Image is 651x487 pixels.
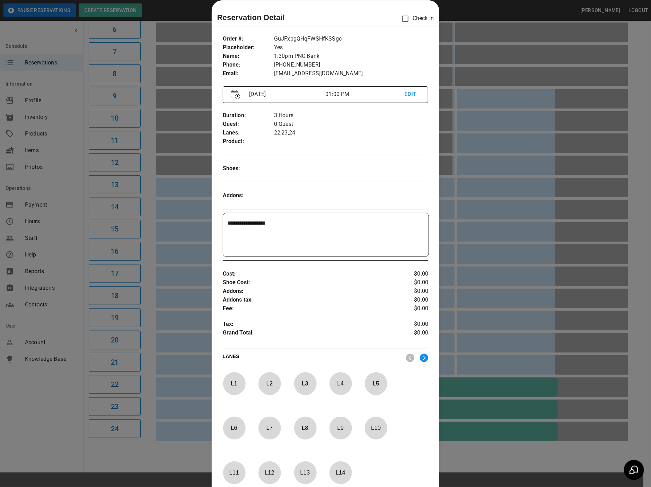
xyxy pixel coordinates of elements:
p: Product : [223,137,274,146]
p: Shoe Cost : [223,278,394,287]
p: Check In [398,11,434,26]
p: Yes [274,43,428,52]
p: L 9 [329,420,352,436]
p: Guest : [223,120,274,129]
p: Shoes : [223,164,274,173]
p: $0.00 [394,270,428,278]
p: L 13 [294,464,317,481]
p: $0.00 [394,287,428,296]
p: L 12 [258,464,281,481]
p: $0.00 [394,304,428,313]
p: Placeholder : [223,43,274,52]
p: Order # : [223,35,274,43]
img: Vector [231,90,240,99]
p: L 11 [223,464,246,481]
p: $0.00 [394,296,428,304]
p: $0.00 [394,329,428,339]
p: L 7 [258,420,281,436]
p: Tax : [223,320,394,329]
p: L 8 [294,420,317,436]
p: Grand Total : [223,329,394,339]
p: L 2 [258,375,281,392]
p: Lanes : [223,129,274,137]
p: 0 Guest [274,120,428,129]
p: 22,23,24 [274,129,428,137]
p: Cost : [223,270,394,278]
p: GuJFxpgQHqFWSHfKSSgc [274,35,428,43]
p: $0.00 [394,278,428,287]
img: nav_left.svg [406,354,414,362]
p: L 3 [294,375,317,392]
img: right.svg [420,354,428,362]
p: [DATE] [246,90,325,98]
p: Email : [223,69,274,78]
p: LANES [223,353,401,363]
p: [EMAIL_ADDRESS][DOMAIN_NAME] [274,69,428,78]
p: Phone : [223,61,274,69]
p: Addons tax : [223,296,394,304]
p: L 1 [223,375,246,392]
p: L 10 [364,420,387,436]
p: Addons : [223,191,274,200]
p: 01:00 PM [325,90,404,98]
p: L 4 [329,375,352,392]
p: Name : [223,52,274,61]
p: EDIT [405,90,421,99]
p: L 6 [223,420,246,436]
p: Duration : [223,111,274,120]
p: L 5 [364,375,387,392]
p: 3 Hours [274,111,428,120]
p: Reservation Detail [217,12,285,23]
p: 1:30pm PNC Bank [274,52,428,61]
p: Addons : [223,287,394,296]
p: $0.00 [394,320,428,329]
p: L 14 [329,464,352,481]
p: Fee : [223,304,394,313]
p: [PHONE_NUMBER] [274,61,428,69]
